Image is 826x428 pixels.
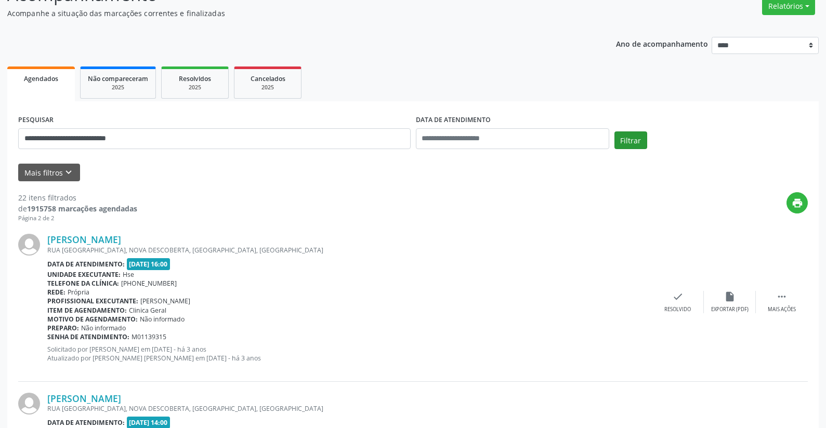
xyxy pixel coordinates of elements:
div: 22 itens filtrados [18,192,137,203]
b: Data de atendimento: [47,418,125,427]
span: Clinica Geral [129,306,166,315]
span: Cancelados [251,74,285,83]
span: Não informado [81,324,126,332]
button: print [786,192,808,213]
b: Motivo de agendamento: [47,315,138,324]
i:  [776,291,788,302]
span: [DATE] 16:00 [127,258,171,270]
div: 2025 [169,84,221,91]
i: check [672,291,684,302]
span: Hse [123,270,134,279]
div: RUA [GEOGRAPHIC_DATA], NOVA DESCOBERTA, [GEOGRAPHIC_DATA], [GEOGRAPHIC_DATA] [47,404,652,413]
i: print [792,197,803,209]
span: Não informado [140,315,185,324]
i: keyboard_arrow_down [63,167,74,178]
div: 2025 [242,84,294,91]
div: Página 2 de 2 [18,214,137,223]
span: Resolvidos [179,74,211,83]
span: M01139315 [132,332,166,341]
b: Profissional executante: [47,297,138,305]
b: Rede: [47,288,65,297]
b: Senha de atendimento: [47,332,129,341]
b: Unidade executante: [47,270,121,279]
div: de [18,203,137,214]
label: PESQUISAR [18,112,54,128]
p: Ano de acompanhamento [616,37,708,50]
div: Exportar (PDF) [711,306,749,313]
span: Não compareceram [88,74,148,83]
button: Mais filtroskeyboard_arrow_down [18,164,80,182]
label: DATA DE ATENDIMENTO [416,112,491,128]
span: [PERSON_NAME] [140,297,190,305]
div: Mais ações [768,306,796,313]
a: [PERSON_NAME] [47,393,121,404]
p: Solicitado por [PERSON_NAME] em [DATE] - há 3 anos Atualizado por [PERSON_NAME] [PERSON_NAME] em ... [47,345,652,363]
span: [PHONE_NUMBER] [121,279,177,288]
b: Preparo: [47,324,79,332]
a: [PERSON_NAME] [47,234,121,245]
div: Resolvido [664,306,691,313]
div: 2025 [88,84,148,91]
b: Data de atendimento: [47,260,125,269]
img: img [18,393,40,414]
span: Própria [68,288,89,297]
img: img [18,234,40,256]
strong: 1915758 marcações agendadas [27,204,137,213]
button: Filtrar [614,131,647,149]
i: insert_drive_file [724,291,736,302]
b: Telefone da clínica: [47,279,119,288]
span: Agendados [24,74,58,83]
p: Acompanhe a situação das marcações correntes e finalizadas [7,8,575,19]
b: Item de agendamento: [47,306,127,315]
div: RUA [GEOGRAPHIC_DATA], NOVA DESCOBERTA, [GEOGRAPHIC_DATA], [GEOGRAPHIC_DATA] [47,246,652,255]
